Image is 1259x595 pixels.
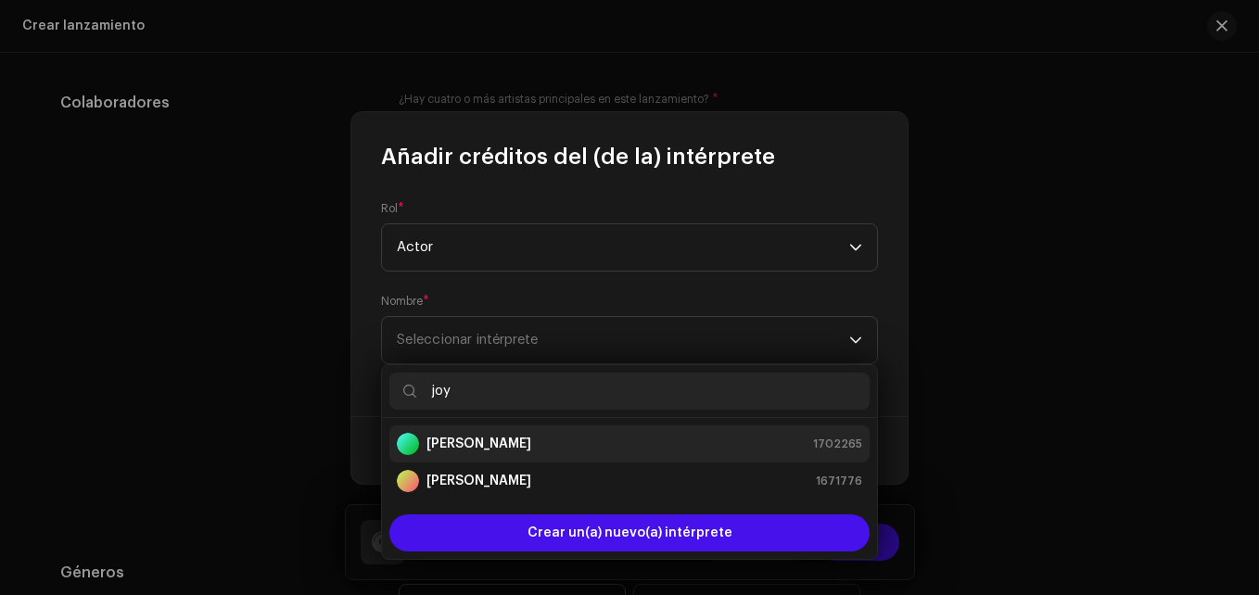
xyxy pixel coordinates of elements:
[426,472,531,490] strong: [PERSON_NAME]
[397,224,849,271] span: Actor
[381,201,404,216] label: Rol
[528,514,732,551] span: Crear un(a) nuevo(a) intérprete
[382,418,877,507] ul: Option List
[389,425,870,462] li: Joys Ramos
[813,435,862,453] span: 1702265
[397,333,538,347] span: Seleccionar intérprete
[816,472,862,490] span: 1671776
[426,435,531,453] strong: [PERSON_NAME]
[397,317,849,363] span: Seleccionar intérprete
[849,317,862,363] div: dropdown trigger
[849,224,862,271] div: dropdown trigger
[381,142,775,171] span: Añadir créditos del (de la) intérprete
[389,462,870,500] li: Juan Garcia La Joya Chinamera
[381,294,429,309] label: Nombre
